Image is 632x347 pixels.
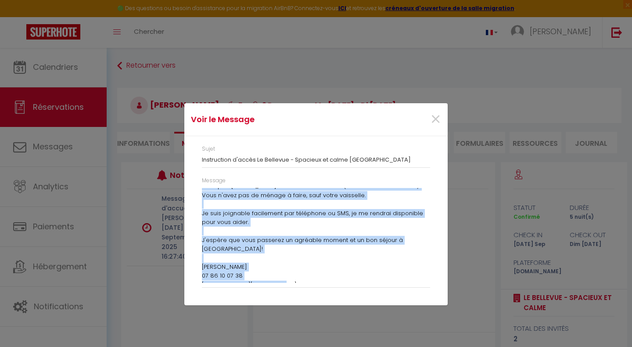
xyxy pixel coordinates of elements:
[202,263,247,271] span: [PERSON_NAME]
[202,281,297,289] span: [EMAIL_ADDRESS][DOMAIN_NAME]
[202,271,243,280] span: 07 86 10 07 38
[202,145,215,153] label: Sujet
[202,191,366,199] span: Vous n'avez pas de ménage à faire, sauf votre vaisselle.
[7,4,33,30] button: Ouvrir le widget de chat LiveChat
[202,209,423,226] span: Je suis joignable facilement par téléphone ou SMS, je me rendrai disponible pour vous aider.
[202,177,226,185] label: Message
[191,113,354,126] h4: Voir le Message
[202,236,403,253] span: J'espère que vous passerez un agréable moment et un bon séjour à [GEOGRAPHIC_DATA]!
[202,156,430,163] h3: Instruction d'accès Le Bellevue - Spacieux et calme [GEOGRAPHIC_DATA]
[430,110,441,129] button: Close
[430,106,441,133] span: ×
